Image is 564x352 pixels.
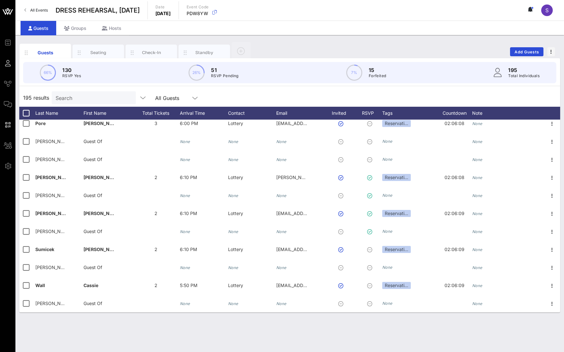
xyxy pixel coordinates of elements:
i: None [472,211,482,216]
i: None [228,139,238,144]
i: None [472,193,482,198]
i: None [382,157,392,162]
i: None [382,139,392,144]
p: RSVP Pending [211,73,239,79]
i: None [382,301,392,306]
p: RSVP Yes [62,73,81,79]
div: Email [276,107,324,120]
div: Reservati… [382,282,411,289]
span: Wall [35,283,45,288]
span: All Events [30,8,48,13]
div: Contact [228,107,276,120]
span: [PERSON_NAME] [35,301,72,306]
i: None [382,265,392,270]
i: None [472,247,482,252]
span: Lottery [228,175,243,180]
span: Lottery [228,283,243,288]
div: Standby [190,50,219,56]
span: 02:06:09 [445,212,464,215]
span: DRESS REHEARSAL, [DATE] [56,5,140,15]
i: None [382,229,392,234]
span: [EMAIL_ADDRESS][DOMAIN_NAME] [276,211,354,216]
i: None [472,121,482,126]
i: None [472,283,482,288]
div: Seating [84,50,113,56]
span: 02:06:08 [445,122,464,125]
p: Total Individuals [508,73,540,79]
i: None [180,229,190,234]
span: 02:06:08 [445,176,464,179]
span: [PERSON_NAME] [84,175,121,180]
span: Cassie [84,283,98,288]
div: Reservati… [382,210,411,217]
span: 195 results [23,94,49,102]
span: [EMAIL_ADDRESS][DOMAIN_NAME] [276,247,354,252]
div: Reservati… [382,174,411,181]
span: 02:06:09 [445,284,464,287]
span: Add Guests [514,50,540,54]
p: Forfeited [369,73,386,79]
i: None [276,265,286,270]
i: None [228,265,238,270]
div: Tags [382,107,437,120]
i: None [228,157,238,162]
div: Groups [56,21,94,35]
i: None [382,193,392,198]
span: 6:00 PM [180,121,198,126]
div: Arrival Time [180,107,228,120]
span: [PERSON_NAME] [35,193,72,198]
i: None [180,265,190,270]
p: 130 [62,66,81,74]
span: 6:10 PM [180,247,197,252]
span: [PERSON_NAME][EMAIL_ADDRESS][DOMAIN_NAME] [276,175,391,180]
p: 15 [369,66,386,74]
div: Check-In [137,50,166,56]
div: S [541,5,553,16]
p: 195 [508,66,540,74]
span: [PERSON_NAME] [84,121,121,126]
div: 3 [132,114,180,132]
span: Guest Of [84,157,102,162]
span: Pore [35,121,46,126]
div: Total Tickets [132,107,180,120]
span: [PERSON_NAME] [35,211,73,216]
span: Lottery [228,247,243,252]
div: First Name [84,107,132,120]
i: None [228,301,238,306]
p: 51 [211,66,239,74]
i: None [472,229,482,234]
span: [EMAIL_ADDRESS][DOMAIN_NAME] [276,121,354,126]
div: All Guests [151,91,203,104]
i: None [228,193,238,198]
div: Countdown [437,107,472,120]
div: 2 [132,240,180,258]
i: None [180,139,190,144]
span: 02:06:09 [445,248,464,251]
div: Guests [31,49,60,56]
span: Guest Of [84,139,102,144]
span: [PERSON_NAME] [35,175,73,180]
span: Guest Of [84,265,102,270]
i: None [472,175,482,180]
i: None [472,139,482,144]
div: Hosts [94,21,129,35]
i: None [276,229,286,234]
i: None [276,193,286,198]
span: 6:10 PM [180,211,197,216]
i: None [228,229,238,234]
div: Invited [324,107,360,120]
i: None [276,139,286,144]
div: 2 [132,276,180,294]
i: None [180,157,190,162]
span: Guest Of [84,193,102,198]
div: Reservati… [382,246,411,253]
i: None [472,157,482,162]
span: S [545,7,549,14]
p: [DATE] [155,10,171,17]
span: Lottery [228,121,243,126]
div: Guests [21,21,56,35]
span: [PERSON_NAME] [35,265,72,270]
i: None [180,301,190,306]
a: All Events [21,5,52,15]
i: None [472,301,482,306]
